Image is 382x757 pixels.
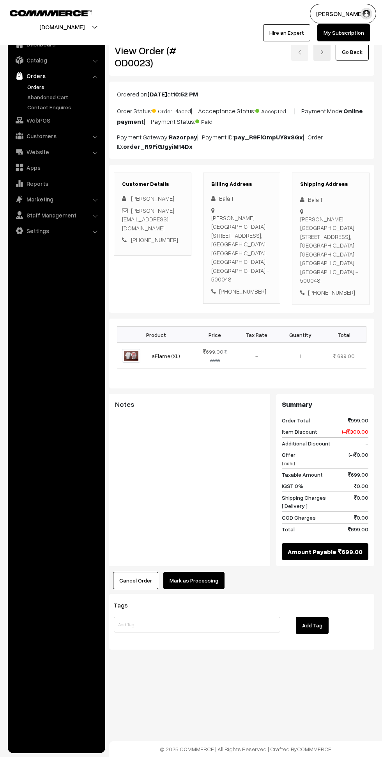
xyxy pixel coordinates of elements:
[288,547,336,556] span: Amount Payable
[282,482,303,490] span: IGST 0%
[234,133,303,141] b: pay_R9FiOmpUYSxSGx
[282,400,368,409] h3: Summary
[115,45,191,69] h2: View Order (# OD0023)
[338,547,363,556] span: 699.00
[296,617,329,634] button: Add Tag
[123,142,193,150] b: order_R9FiGJgyiM14Dx
[113,572,158,589] button: Cancel Order
[10,129,103,143] a: Customers
[337,353,355,359] span: 699.00
[354,482,368,490] span: 0.00
[173,90,198,98] b: 10:52 PM
[122,181,183,187] h3: Customer Details
[114,617,280,632] input: Add Tag
[297,746,331,752] a: COMMMERCE
[117,105,366,126] p: Order Status: | Accceptance Status: | Payment Mode: | Payment Status:
[336,43,369,61] a: Go Back
[354,493,368,510] span: 0.00
[10,69,103,83] a: Orders
[361,8,372,20] img: user
[122,349,140,363] img: IMG_9750.jpeg
[282,427,317,436] span: Item Discount
[114,601,137,609] span: Tags
[10,208,103,222] a: Staff Management
[342,427,368,436] span: (-) 300.00
[10,192,103,206] a: Marketing
[348,416,368,424] span: 999.00
[122,207,174,232] a: [PERSON_NAME][EMAIL_ADDRESS][DOMAIN_NAME]
[117,327,195,343] th: Product
[150,353,180,359] a: 1aFlame (XL)
[115,400,264,409] h3: Notes
[12,17,112,37] button: [DOMAIN_NAME]
[10,224,103,238] a: Settings
[282,439,331,447] span: Additional Discount
[365,439,368,447] span: -
[131,236,178,243] a: [PHONE_NUMBER]
[300,195,361,204] div: Bala T
[10,53,103,67] a: Catalog
[299,353,301,359] span: 1
[10,10,92,16] img: COMMMERCE
[263,24,310,41] a: Hire an Expert
[25,93,103,101] a: Abandoned Cart
[282,493,326,510] span: Shipping Charges [ Delivery ]
[10,8,78,17] a: COMMMERCE
[152,105,191,115] span: Order Placed
[10,113,103,127] a: WebPOS
[211,194,272,203] div: Bala T
[317,24,370,41] a: My Subscription
[348,451,368,467] span: (-) 0.00
[211,214,272,284] div: [PERSON_NAME][GEOGRAPHIC_DATA], [STREET_ADDRESS], [GEOGRAPHIC_DATA] [GEOGRAPHIC_DATA], [GEOGRAPHI...
[300,288,361,297] div: [PHONE_NUMBER]
[235,327,278,343] th: Tax Rate
[10,160,103,175] a: Apps
[203,348,223,355] span: 699.00
[195,116,234,126] span: Paid
[169,133,197,141] b: Razorpay
[147,90,167,98] b: [DATE]
[282,513,316,522] span: COD Charges
[163,572,225,589] button: Mark as Processing
[300,215,361,285] div: [PERSON_NAME][GEOGRAPHIC_DATA], [STREET_ADDRESS], [GEOGRAPHIC_DATA] [GEOGRAPHIC_DATA], [GEOGRAPHI...
[348,470,368,479] span: 699.00
[25,83,103,91] a: Orders
[117,132,366,151] p: Payment Gateway: | Payment ID: | Order ID:
[354,513,368,522] span: 0.00
[10,176,103,191] a: Reports
[211,181,272,187] h3: Billing Address
[10,145,103,159] a: Website
[278,327,322,343] th: Quantity
[348,525,368,533] span: 699.00
[131,195,174,202] span: [PERSON_NAME]
[25,103,103,111] a: Contact Enquires
[117,89,366,99] p: Ordered on at
[282,460,295,466] span: [ rishi]
[322,327,366,343] th: Total
[282,525,295,533] span: Total
[300,181,361,187] h3: Shipping Address
[255,105,294,115] span: Accepted
[115,413,264,422] blockquote: -
[282,470,323,479] span: Taxable Amount
[109,741,382,757] footer: © 2025 COMMMERCE | All Rights Reserved | Crafted By
[310,4,376,23] button: [PERSON_NAME]
[282,451,295,467] span: Offer
[282,416,310,424] span: Order Total
[211,287,272,296] div: [PHONE_NUMBER]
[320,50,324,55] img: right-arrow.png
[195,327,235,343] th: Price
[235,343,278,369] td: -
